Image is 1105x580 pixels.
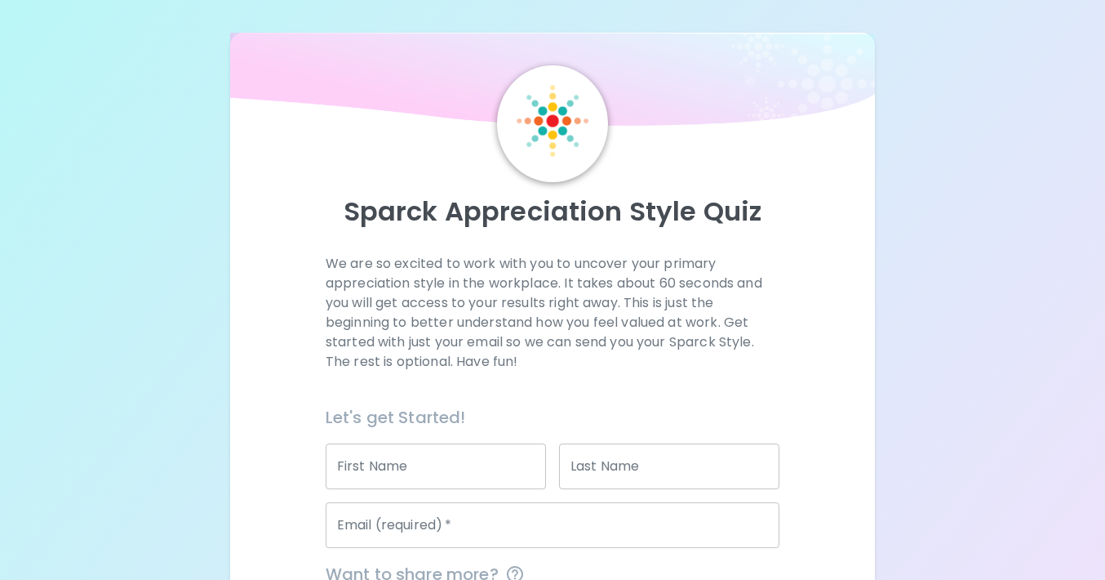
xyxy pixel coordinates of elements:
p: We are so excited to work with you to uncover your primary appreciation style in the workplace. I... [326,254,779,372]
img: wave [230,33,875,134]
img: Sparck Logo [517,85,588,157]
h6: Let's get Started! [326,404,779,431]
p: Sparck Appreciation Style Quiz [250,195,855,228]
